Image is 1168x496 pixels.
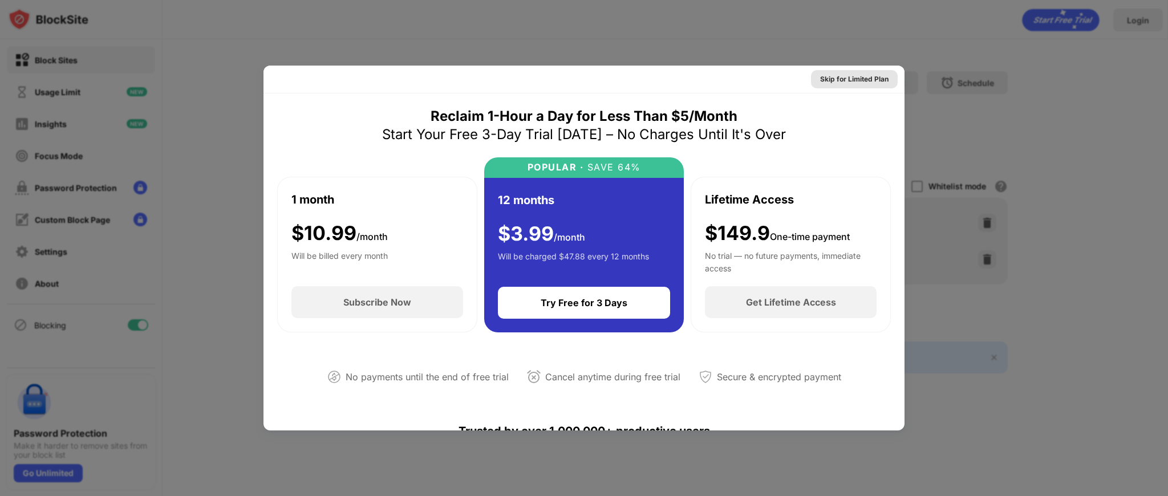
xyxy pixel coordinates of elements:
div: 1 month [291,191,334,208]
span: One-time payment [770,231,850,242]
div: POPULAR · [528,162,584,173]
div: Get Lifetime Access [746,296,836,308]
span: /month [554,231,585,243]
div: Try Free for 3 Days [541,297,627,308]
div: Will be billed every month [291,250,388,273]
div: Reclaim 1-Hour a Day for Less Than $5/Month [431,107,737,125]
div: $149.9 [705,222,850,245]
div: SAVE 64% [583,162,641,173]
div: Lifetime Access [705,191,794,208]
div: $ 10.99 [291,222,388,245]
img: cancel-anytime [527,370,541,384]
div: 12 months [498,192,554,209]
div: No trial — no future payments, immediate access [705,250,877,273]
span: /month [356,231,388,242]
div: $ 3.99 [498,222,585,246]
img: secured-payment [699,370,712,384]
div: No payments until the end of free trial [346,369,509,385]
div: Subscribe Now [343,296,411,308]
div: Cancel anytime during free trial [545,369,680,385]
div: Secure & encrypted payment [717,369,841,385]
div: Skip for Limited Plan [820,74,889,85]
div: Trusted by over 1,000,000+ productive users [277,404,891,458]
img: not-paying [327,370,341,384]
div: Start Your Free 3-Day Trial [DATE] – No Charges Until It's Over [382,125,786,144]
div: Will be charged $47.88 every 12 months [498,250,649,273]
